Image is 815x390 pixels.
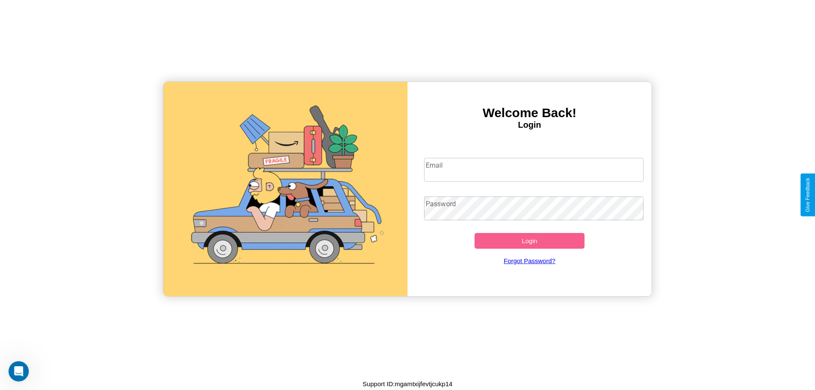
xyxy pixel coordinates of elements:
[8,361,29,382] iframe: Intercom live chat
[475,233,585,249] button: Login
[805,178,811,212] div: Give Feedback
[407,120,652,130] h4: Login
[163,82,407,296] img: gif
[420,249,640,273] a: Forgot Password?
[363,378,452,390] p: Support ID: mgamtxijfevtjcukp14
[407,106,652,120] h3: Welcome Back!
